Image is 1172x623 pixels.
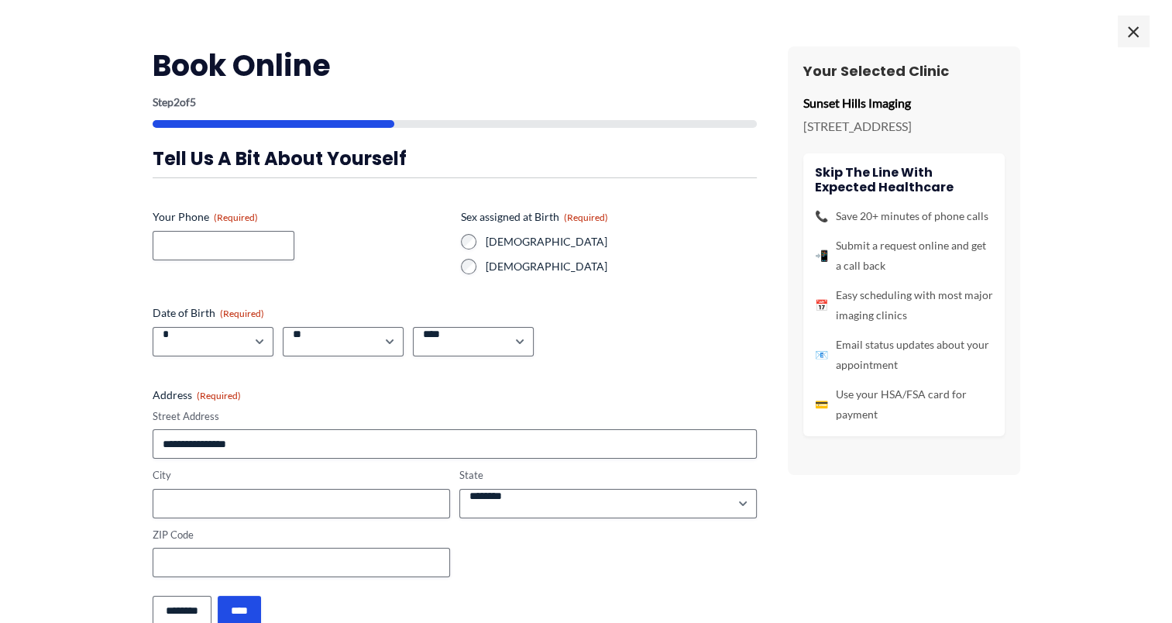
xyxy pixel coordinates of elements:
legend: Address [153,387,241,403]
li: Use your HSA/FSA card for payment [815,384,993,425]
label: ZIP Code [153,528,450,542]
span: × [1118,15,1149,46]
h4: Skip the line with Expected Healthcare [815,165,993,194]
label: City [153,468,450,483]
span: 📅 [815,295,828,315]
span: (Required) [214,212,258,223]
span: 2 [174,95,180,108]
h3: Your Selected Clinic [803,62,1005,80]
li: Easy scheduling with most major imaging clinics [815,285,993,325]
label: [DEMOGRAPHIC_DATA] [486,259,757,274]
li: Submit a request online and get a call back [815,236,993,276]
label: State [459,468,757,483]
h3: Tell us a bit about yourself [153,146,757,170]
li: Save 20+ minutes of phone calls [815,206,993,226]
label: [DEMOGRAPHIC_DATA] [486,234,757,250]
span: 5 [190,95,196,108]
p: Step of [153,97,757,108]
h2: Book Online [153,46,757,84]
span: (Required) [197,390,241,401]
span: 📞 [815,206,828,226]
span: 💳 [815,394,828,415]
span: 📲 [815,246,828,266]
span: 📧 [815,345,828,365]
legend: Date of Birth [153,305,264,321]
label: Street Address [153,409,757,424]
label: Your Phone [153,209,449,225]
span: (Required) [564,212,608,223]
legend: Sex assigned at Birth [461,209,608,225]
span: (Required) [220,308,264,319]
li: Email status updates about your appointment [815,335,993,375]
p: Sunset Hills Imaging [803,91,1005,115]
p: [STREET_ADDRESS] [803,115,1005,138]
